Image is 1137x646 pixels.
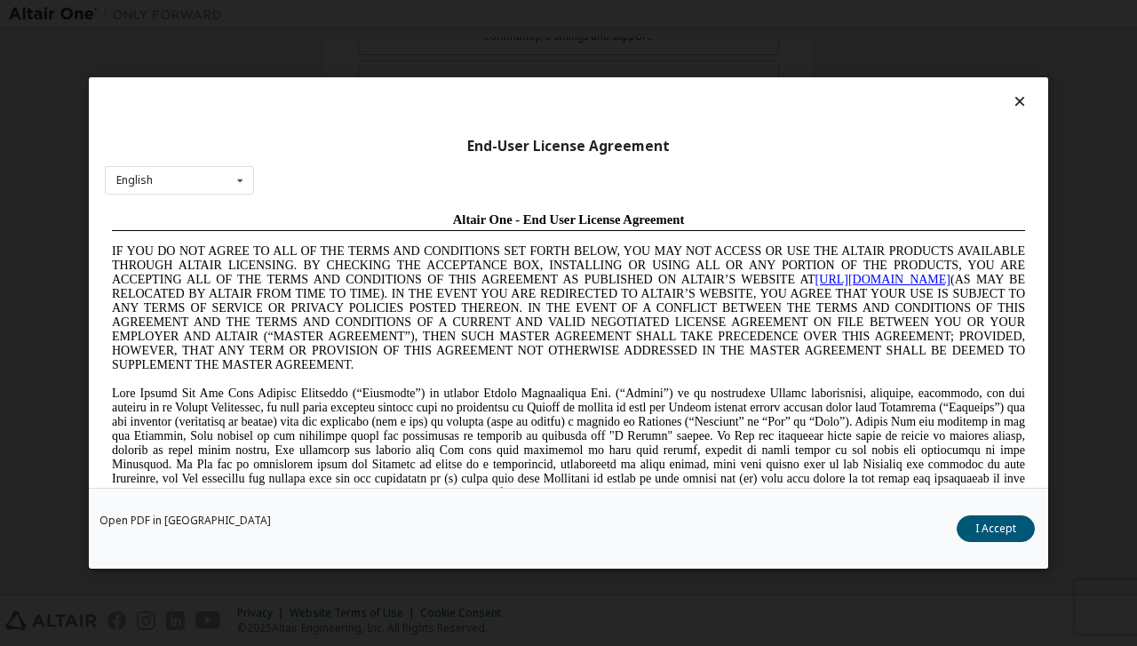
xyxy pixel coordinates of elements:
[105,138,1032,156] div: End-User License Agreement
[99,515,271,526] a: Open PDF in [GEOGRAPHIC_DATA]
[7,181,920,308] span: Lore Ipsumd Sit Ame Cons Adipisc Elitseddo (“Eiusmodte”) in utlabor Etdolo Magnaaliqua Eni. (“Adm...
[7,39,920,166] span: IF YOU DO NOT AGREE TO ALL OF THE TERMS AND CONDITIONS SET FORTH BELOW, YOU MAY NOT ACCESS OR USE...
[957,515,1035,542] button: I Accept
[116,175,153,186] div: English
[711,68,846,81] a: [URL][DOMAIN_NAME]
[348,7,580,21] span: Altair One - End User License Agreement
